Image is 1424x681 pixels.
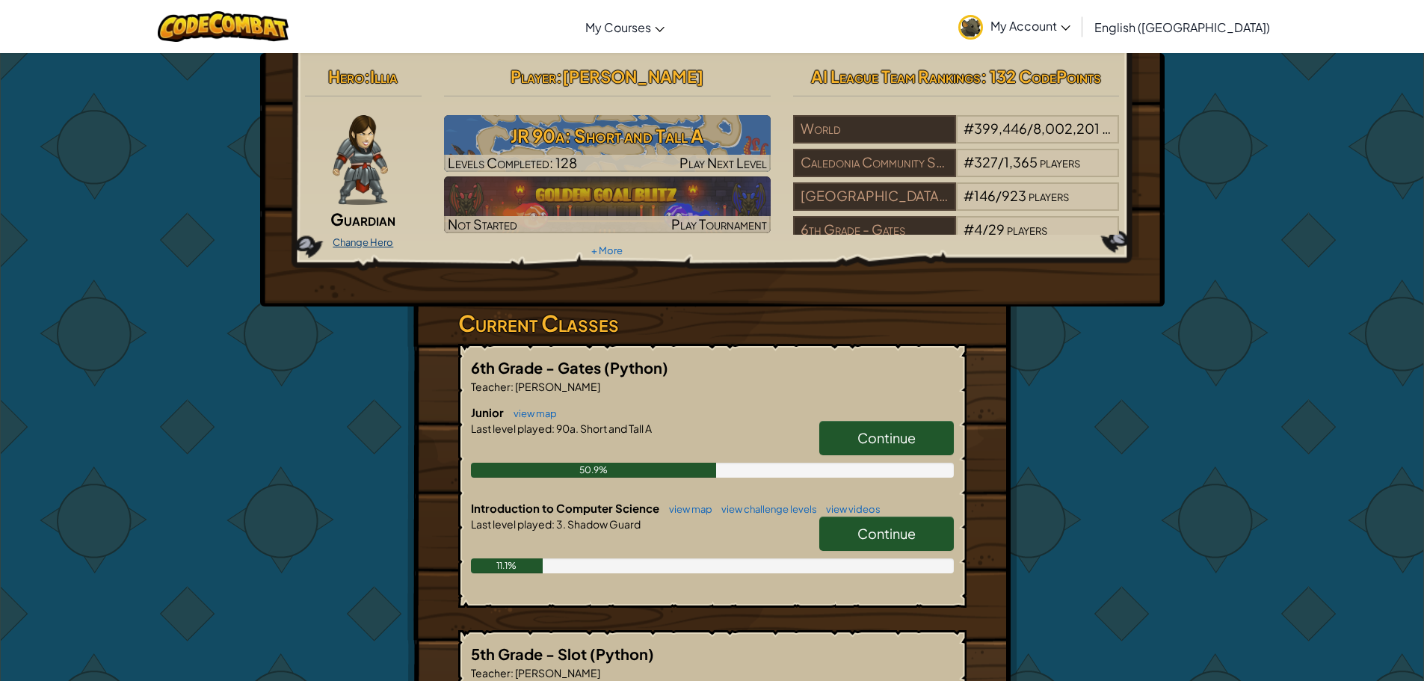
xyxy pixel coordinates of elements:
[793,182,956,211] div: [GEOGRAPHIC_DATA][PERSON_NAME]
[364,66,370,87] span: :
[566,517,641,531] span: Shadow Guard
[471,558,543,573] div: 11.1%
[1040,153,1080,170] span: players
[514,380,600,393] span: [PERSON_NAME]
[974,153,998,170] span: 327
[1027,120,1033,137] span: /
[1087,7,1277,47] a: English ([GEOGRAPHIC_DATA])
[964,187,974,204] span: #
[444,176,771,233] a: Not StartedPlay Tournament
[662,503,712,515] a: view map
[511,666,514,680] span: :
[1002,187,1026,204] span: 923
[506,407,557,419] a: view map
[604,358,668,377] span: (Python)
[330,209,395,229] span: Guardian
[448,154,577,171] span: Levels Completed: 128
[370,66,398,87] span: Illia
[793,197,1120,214] a: [GEOGRAPHIC_DATA][PERSON_NAME]#146/923players
[998,153,1004,170] span: /
[158,11,289,42] img: CodeCombat logo
[471,358,604,377] span: 6th Grade - Gates
[981,66,1101,87] span: : 132 CodePoints
[471,666,511,680] span: Teacher
[444,115,771,172] img: JR 90a: Short and Tall A
[471,501,662,515] span: Introduction to Computer Science
[793,149,956,177] div: Caledonia Community Schools
[444,119,771,152] h3: JR 90a: Short and Tall A
[556,66,562,87] span: :
[444,115,771,172] a: Play Next Level
[471,463,717,478] div: 50.9%
[671,215,767,232] span: Play Tournament
[552,422,555,435] span: :
[585,19,651,35] span: My Courses
[964,221,974,238] span: #
[514,666,600,680] span: [PERSON_NAME]
[793,163,1120,180] a: Caledonia Community Schools#327/1,365players
[591,244,623,256] a: + More
[578,7,672,47] a: My Courses
[328,66,364,87] span: Hero
[471,380,511,393] span: Teacher
[511,66,556,87] span: Player
[590,644,654,663] span: (Python)
[471,644,590,663] span: 5th Grade - Slot
[819,503,881,515] a: view videos
[333,115,387,205] img: guardian-pose.png
[811,66,981,87] span: AI League Team Rankings
[471,422,552,435] span: Last level played
[458,306,967,340] h3: Current Classes
[857,429,916,446] span: Continue
[555,517,566,531] span: 3.
[552,517,555,531] span: :
[333,236,393,248] a: Change Hero
[448,215,517,232] span: Not Started
[974,187,996,204] span: 146
[1004,153,1038,170] span: 1,365
[982,221,988,238] span: /
[990,18,1070,34] span: My Account
[1094,19,1270,35] span: English ([GEOGRAPHIC_DATA])
[1029,187,1069,204] span: players
[562,66,703,87] span: [PERSON_NAME]
[793,129,1120,147] a: World#399,446/8,002,201players
[1033,120,1100,137] span: 8,002,201
[714,503,817,515] a: view challenge levels
[793,230,1120,247] a: 6th Grade - Gates#4/29players
[444,176,771,233] img: Golden Goal
[471,517,552,531] span: Last level played
[974,221,982,238] span: 4
[951,3,1078,50] a: My Account
[996,187,1002,204] span: /
[471,405,506,419] span: Junior
[964,153,974,170] span: #
[988,221,1005,238] span: 29
[958,15,983,40] img: avatar
[964,120,974,137] span: #
[511,380,514,393] span: :
[579,422,652,435] span: Short and Tall A
[793,115,956,144] div: World
[1007,221,1047,238] span: players
[974,120,1027,137] span: 399,446
[793,216,956,244] div: 6th Grade - Gates
[555,422,579,435] span: 90a.
[857,525,916,542] span: Continue
[679,154,767,171] span: Play Next Level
